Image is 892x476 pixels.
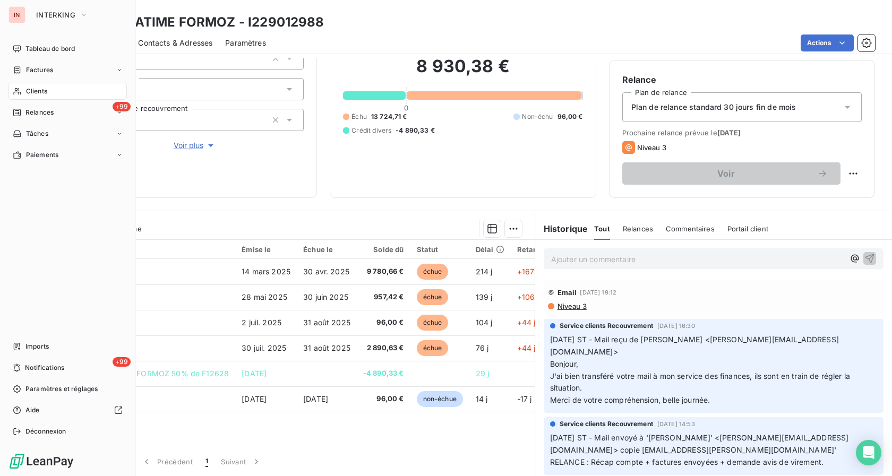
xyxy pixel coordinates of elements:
span: 214 j [476,267,493,276]
span: -4 890,33 € [396,126,435,135]
span: Commentaires [666,224,715,233]
span: 29 j [476,369,490,378]
span: Crédit divers [351,126,391,135]
span: Service clients Recouvrement [560,321,653,331]
h6: Historique [535,222,588,235]
span: 28 mai 2025 [242,292,287,301]
span: 30 juil. 2025 [242,343,286,352]
span: [DATE] 19:12 [580,289,616,296]
span: +99 [113,357,131,367]
span: -4 890,33 € [363,368,404,379]
span: VIR PRESTATIME FORMOZ 50% de F12628 [73,369,229,378]
span: Aide [25,405,40,415]
span: 9 780,66 € [363,266,404,277]
span: Notifications [25,363,64,373]
div: Émise le [242,245,290,254]
button: Actions [801,34,854,51]
span: Service clients Recouvrement [560,419,653,429]
span: Portail client [727,224,768,233]
span: 13 724,71 € [371,112,407,122]
span: [DATE] [303,394,328,403]
span: 104 j [476,318,493,327]
span: Plan de relance standard 30 jours fin de mois [631,102,796,112]
span: RELANCE : Récap compte + factures envoyées + demande avis de virement. [550,457,824,466]
span: +44 j [517,318,536,327]
span: 957,42 € [363,292,404,302]
span: Non-échu [522,112,553,122]
span: échue [417,289,449,305]
span: non-échue [417,391,463,407]
span: 2 juil. 2025 [242,318,281,327]
span: -17 j [517,394,532,403]
span: Niveau 3 [637,143,666,152]
div: Échue le [303,245,350,254]
div: Délai [476,245,504,254]
span: 14 j [476,394,488,403]
div: Référence [73,245,229,254]
button: Suivant [215,451,268,473]
div: Open Intercom Messenger [856,440,881,465]
span: 76 j [476,343,489,352]
span: Imports [25,342,49,351]
span: Factures [26,65,53,75]
span: [DATE] [242,394,267,403]
span: Clients [26,86,47,96]
div: Solde dû [363,245,404,254]
span: Voir [635,169,817,178]
span: +106 j [517,292,539,301]
span: +167 j [517,267,538,276]
span: Contacts & Adresses [138,38,212,48]
button: Voir [622,162,840,185]
div: IN [8,6,25,23]
span: Prochaine relance prévue le [622,128,862,137]
img: Logo LeanPay [8,453,74,470]
span: 31 août 2025 [303,318,350,327]
span: 0 [404,103,408,112]
span: 139 j [476,292,493,301]
span: échue [417,340,449,356]
span: 96,00 € [363,317,404,328]
span: Paramètres [225,38,266,48]
span: Voir plus [174,140,216,151]
span: [DATE] [717,128,741,137]
button: Voir plus [85,140,304,151]
span: [DATE] ST - Mail reçu de [PERSON_NAME] <[PERSON_NAME][EMAIL_ADDRESS][DOMAIN_NAME]> Bonjour, [550,335,839,368]
button: Précédent [135,451,199,473]
span: +44 j [517,343,536,352]
button: 1 [199,451,215,473]
span: [DATE] ST - Mail envoyé à '[PERSON_NAME]' <[PERSON_NAME][EMAIL_ADDRESS][DOMAIN_NAME]> copie [EMAI... [550,433,849,454]
span: Déconnexion [25,427,66,436]
span: échue [417,264,449,280]
span: échue [417,315,449,331]
span: Tâches [26,129,48,139]
span: 30 juin 2025 [303,292,348,301]
a: Aide [8,402,127,419]
span: Échu [351,112,367,122]
span: Tout [594,224,610,233]
span: Merci de votre compréhension, belle journée. [550,395,710,404]
h2: 8 930,38 € [343,56,582,88]
span: Tableau de bord [25,44,75,54]
span: +99 [113,102,131,111]
span: [DATE] 14:53 [657,421,695,427]
span: Paiements [26,150,58,160]
h6: Relance [622,73,862,86]
h3: PRESTATIME FORMOZ - I229012988 [93,13,324,32]
span: INTERKING [36,11,75,19]
span: J'ai bien transféré votre mail à mon service des finances, ils sont en train de régler la situation. [550,371,853,393]
span: Relances [623,224,653,233]
span: [DATE] [242,369,267,378]
span: 96,00 € [363,394,404,404]
span: [DATE] 16:30 [657,323,695,329]
span: 14 mars 2025 [242,267,290,276]
span: Paramètres et réglages [25,384,98,394]
span: Niveau 3 [556,302,587,310]
span: Relances [25,108,54,117]
div: Retard [517,245,551,254]
span: Email [557,288,577,297]
span: 30 avr. 2025 [303,267,349,276]
span: 96,00 € [557,112,583,122]
span: 31 août 2025 [303,343,350,352]
div: Statut [417,245,463,254]
span: 1 [205,456,208,467]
